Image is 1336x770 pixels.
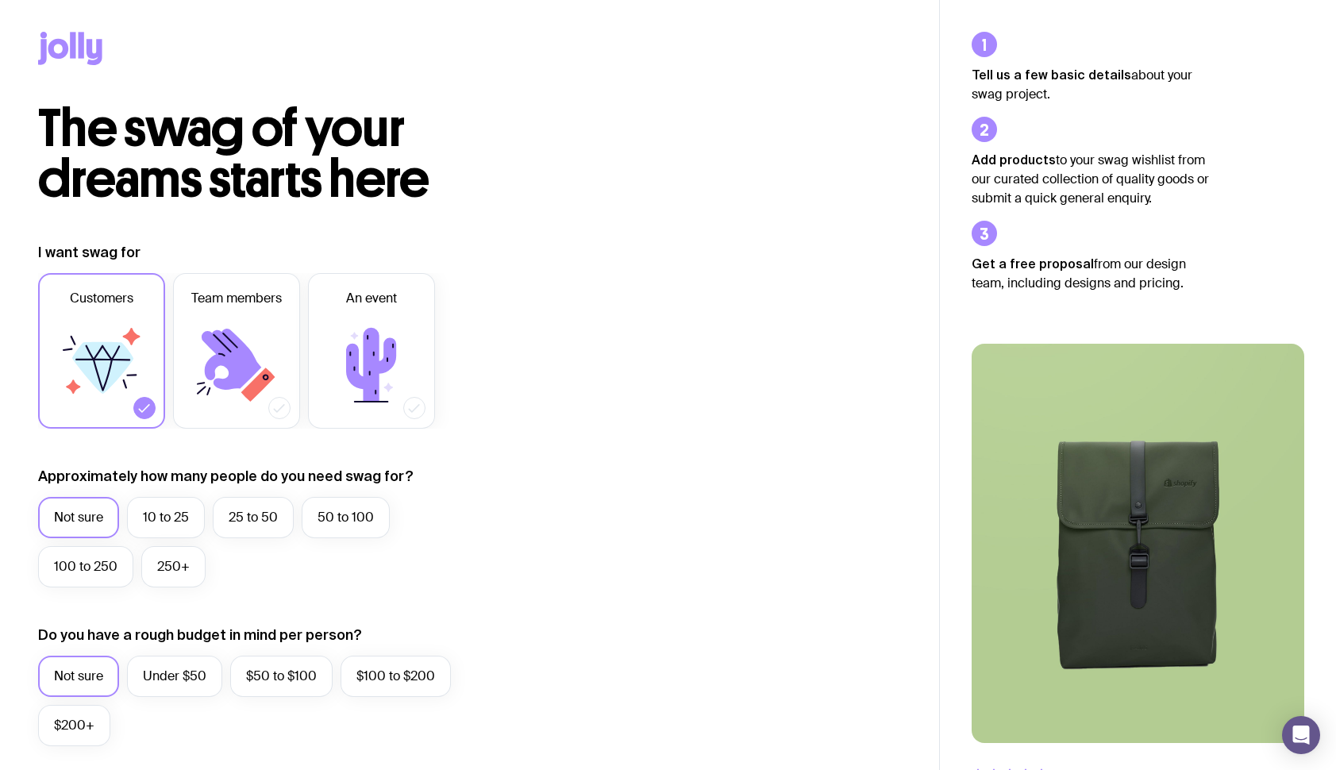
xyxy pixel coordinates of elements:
p: to your swag wishlist from our curated collection of quality goods or submit a quick general enqu... [972,150,1210,208]
label: Under $50 [127,656,222,697]
p: from our design team, including designs and pricing. [972,254,1210,293]
label: $50 to $100 [230,656,333,697]
label: Approximately how many people do you need swag for? [38,467,414,486]
span: An event [346,289,397,308]
label: 10 to 25 [127,497,205,538]
label: 250+ [141,546,206,587]
span: Customers [70,289,133,308]
span: The swag of your dreams starts here [38,97,429,210]
label: Not sure [38,656,119,697]
strong: Get a free proposal [972,256,1094,271]
label: Do you have a rough budget in mind per person? [38,626,362,645]
p: about your swag project. [972,65,1210,104]
label: $100 to $200 [341,656,451,697]
strong: Tell us a few basic details [972,67,1131,82]
label: I want swag for [38,243,141,262]
span: Team members [191,289,282,308]
label: 50 to 100 [302,497,390,538]
label: 100 to 250 [38,546,133,587]
label: Not sure [38,497,119,538]
label: $200+ [38,705,110,746]
div: Open Intercom Messenger [1282,716,1320,754]
label: 25 to 50 [213,497,294,538]
strong: Add products [972,152,1056,167]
